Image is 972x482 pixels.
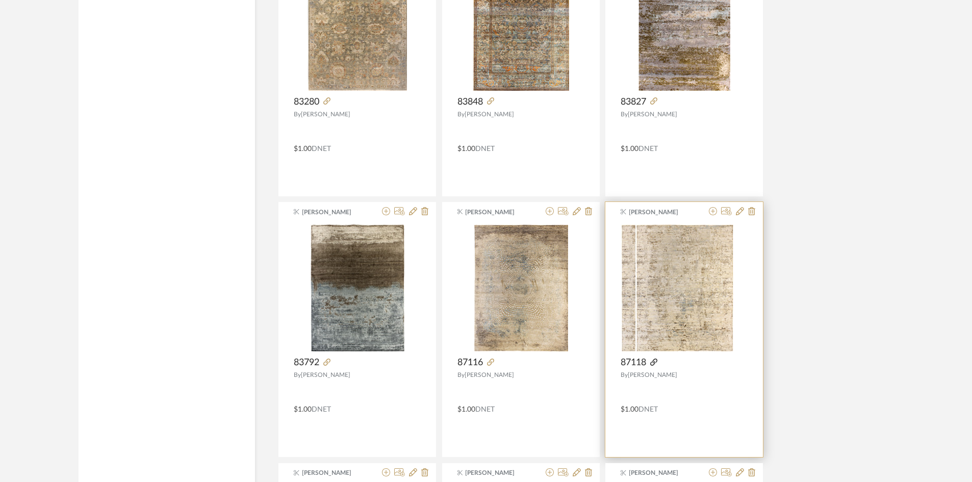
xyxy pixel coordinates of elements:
[302,208,366,217] span: [PERSON_NAME]
[457,145,475,153] span: $1.00
[473,224,568,351] img: 87116
[294,224,421,351] div: 0
[294,357,319,368] span: 83792
[621,406,638,413] span: $1.00
[465,111,514,117] span: [PERSON_NAME]
[294,372,301,378] span: By
[457,224,584,351] div: 0
[628,372,677,378] span: [PERSON_NAME]
[294,96,319,108] span: 83280
[475,145,495,153] span: DNET
[629,468,693,477] span: [PERSON_NAME]
[294,111,301,117] span: By
[638,406,658,413] span: DNET
[621,145,638,153] span: $1.00
[635,224,733,351] img: 87118
[465,208,529,217] span: [PERSON_NAME]
[465,372,514,378] span: [PERSON_NAME]
[457,357,483,368] span: 87116
[621,96,646,108] span: 83827
[294,145,312,153] span: $1.00
[457,372,465,378] span: By
[629,208,693,217] span: [PERSON_NAME]
[621,357,646,368] span: 87118
[621,372,628,378] span: By
[638,145,658,153] span: DNET
[294,406,312,413] span: $1.00
[310,224,404,351] img: 83792
[465,468,529,477] span: [PERSON_NAME]
[621,111,628,117] span: By
[301,372,350,378] span: [PERSON_NAME]
[312,406,331,413] span: DNET
[475,406,495,413] span: DNET
[457,111,465,117] span: By
[628,111,677,117] span: [PERSON_NAME]
[301,111,350,117] span: [PERSON_NAME]
[457,406,475,413] span: $1.00
[302,468,366,477] span: [PERSON_NAME]
[457,96,483,108] span: 83848
[312,145,331,153] span: DNET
